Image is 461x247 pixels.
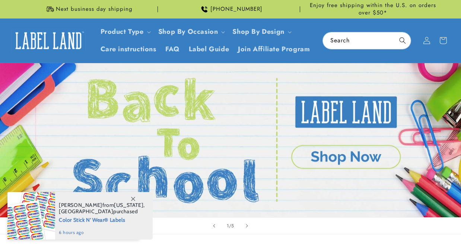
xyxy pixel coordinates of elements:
a: Shop By Design [232,27,284,36]
summary: Product Type [96,23,154,40]
a: FAQ [161,40,184,58]
button: Previous slide [206,218,222,234]
span: [US_STATE] [114,202,143,208]
span: Label Guide [189,45,229,53]
span: [GEOGRAPHIC_DATA] [59,208,113,215]
a: Care instructions [96,40,161,58]
a: Join Affiliate Program [233,40,314,58]
summary: Shop By Design [228,23,294,40]
img: Label Land [11,29,86,52]
span: Join Affiliate Program [238,45,310,53]
span: FAQ [165,45,180,53]
a: Product Type [101,27,144,36]
a: Label Land [9,26,89,55]
span: Enjoy free shipping within the U.S. on orders over $50* [303,2,442,16]
span: / [229,222,232,230]
span: from , purchased [59,202,145,215]
span: Care instructions [101,45,156,53]
span: [PHONE_NUMBER] [210,6,263,13]
span: 5 [231,222,234,230]
span: 6 hours ago [59,229,145,236]
span: Shop By Occasion [158,27,218,36]
button: Search [394,32,411,49]
span: 1 [227,222,229,230]
button: Next slide [239,218,255,234]
a: Label Guide [184,40,234,58]
span: Color Stick N' Wear® Labels [59,215,145,224]
summary: Shop By Occasion [154,23,228,40]
span: [PERSON_NAME] [59,202,102,208]
span: Next business day shipping [56,6,133,13]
